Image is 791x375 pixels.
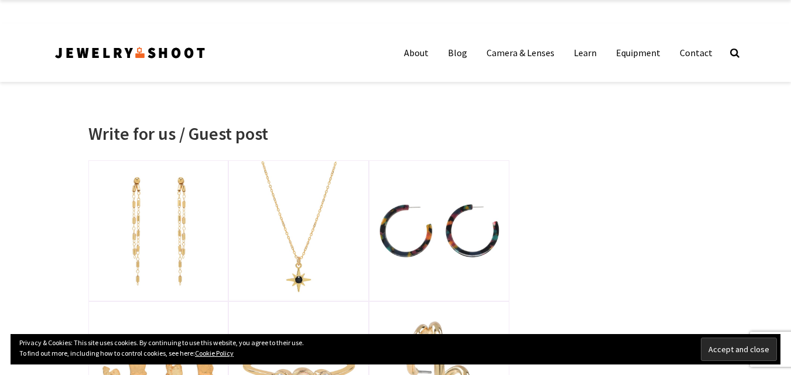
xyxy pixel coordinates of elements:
a: Equipment [607,41,669,64]
h1: Write for us / Guest post [88,123,510,144]
div: Privacy & Cookies: This site uses cookies. By continuing to use this website, you agree to their ... [11,334,780,364]
img: Jewelry Photographer Bay Area - San Francisco | Nationwide via Mail [53,43,207,62]
a: About [395,41,437,64]
a: Blog [439,41,476,64]
a: Learn [565,41,605,64]
input: Accept and close [701,338,777,361]
a: Cookie Policy [195,349,234,357]
a: Contact [671,41,721,64]
a: Camera & Lenses [478,41,563,64]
